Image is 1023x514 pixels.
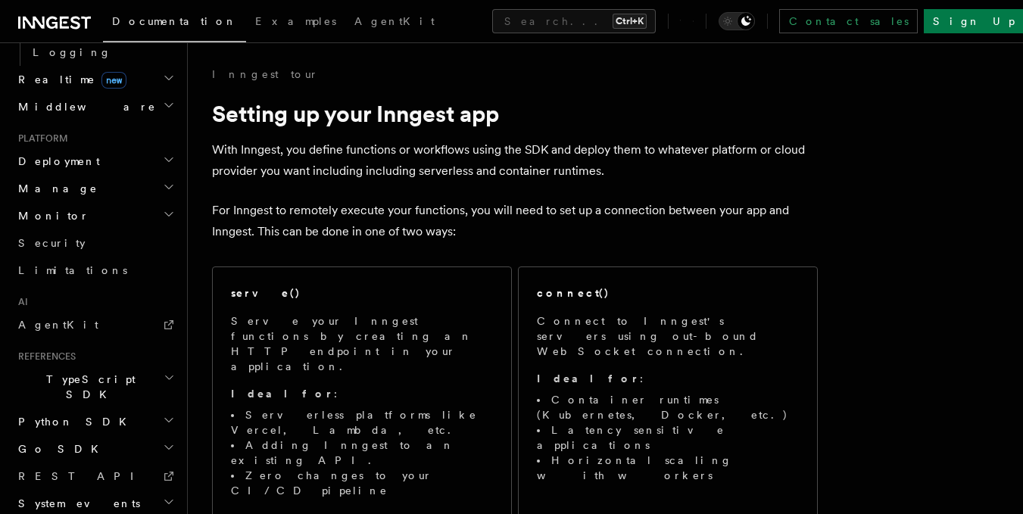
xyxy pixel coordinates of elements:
span: AgentKit [18,319,98,331]
button: Python SDK [12,408,178,435]
span: Python SDK [12,414,136,429]
li: Zero changes to your CI/CD pipeline [231,468,493,498]
button: Realtimenew [12,66,178,93]
h2: connect() [537,285,610,301]
kbd: Ctrl+K [613,14,647,29]
span: AgentKit [354,15,435,27]
h1: Setting up your Inngest app [212,100,818,127]
span: Go SDK [12,441,108,456]
p: Serve your Inngest functions by creating an HTTP endpoint in your application. [231,313,493,374]
strong: Ideal for [231,388,334,400]
span: new [101,72,126,89]
a: AgentKit [345,5,444,41]
a: Security [12,229,178,257]
button: Monitor [12,202,178,229]
button: Deployment [12,148,178,175]
button: TypeScript SDK [12,366,178,408]
li: Horizontal scaling with workers [537,453,799,483]
a: Limitations [12,257,178,284]
span: Manage [12,181,98,196]
button: Toggle dark mode [719,12,755,30]
span: System events [12,496,140,511]
span: Monitor [12,208,89,223]
button: Search...Ctrl+K [492,9,656,33]
a: Contact sales [779,9,918,33]
button: Go SDK [12,435,178,463]
span: Examples [255,15,336,27]
span: TypeScript SDK [12,372,164,402]
strong: Ideal for [537,372,640,385]
span: Limitations [18,264,127,276]
span: Logging [33,46,111,58]
span: References [12,350,76,363]
span: AI [12,296,28,308]
span: Middleware [12,99,156,114]
p: : [231,386,493,401]
span: Deployment [12,154,100,169]
button: Middleware [12,93,178,120]
span: REST API [18,470,147,482]
li: Latency sensitive applications [537,422,799,453]
a: Logging [27,39,178,66]
h2: serve() [231,285,301,301]
a: Documentation [103,5,246,42]
a: Examples [246,5,345,41]
a: Inngest tour [212,67,318,82]
p: For Inngest to remotely execute your functions, you will need to set up a connection between your... [212,200,818,242]
span: Platform [12,132,68,145]
li: Adding Inngest to an existing API. [231,438,493,468]
p: Connect to Inngest's servers using out-bound WebSocket connection. [537,313,799,359]
p: : [537,371,799,386]
li: Serverless platforms like Vercel, Lambda, etc. [231,407,493,438]
span: Security [18,237,86,249]
a: REST API [12,463,178,490]
a: AgentKit [12,311,178,338]
li: Container runtimes (Kubernetes, Docker, etc.) [537,392,799,422]
span: Realtime [12,72,126,87]
span: Documentation [112,15,237,27]
p: With Inngest, you define functions or workflows using the SDK and deploy them to whatever platfor... [212,139,818,182]
button: Manage [12,175,178,202]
